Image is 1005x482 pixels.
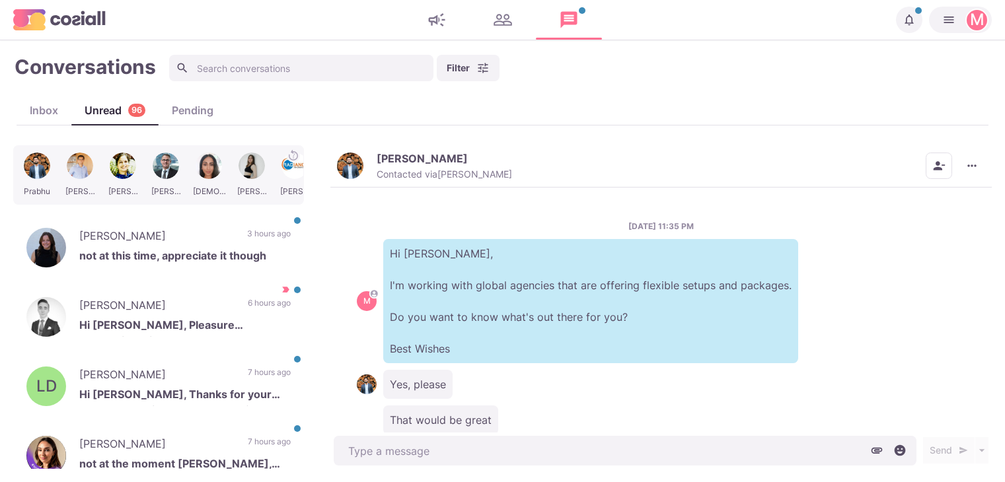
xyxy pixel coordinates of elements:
button: Remove from contacts [926,153,952,179]
div: Inbox [17,102,71,118]
p: [PERSON_NAME] [79,366,235,386]
p: Hi [PERSON_NAME], I'm working with global agencies that are offering flexible setups and packages... [383,239,798,363]
button: Notifications [896,7,922,33]
img: Annabella DeBenedetti [26,228,66,267]
p: [PERSON_NAME] [79,228,234,248]
p: [DATE] 11:35 PM [628,221,694,232]
svg: avatar [371,290,378,297]
p: That would be great [383,405,498,434]
h1: Conversations [15,55,156,79]
button: Prabhu Naidu[PERSON_NAME]Contacted via[PERSON_NAME] [337,152,512,180]
div: Unread [71,102,159,118]
p: not at the moment [PERSON_NAME], thanks [79,456,291,475]
div: Martin [970,12,985,28]
img: Liam Woods [26,297,66,337]
p: 7 hours ago [248,436,291,456]
button: Filter [437,55,500,81]
p: 6 hours ago [248,297,291,317]
input: Search conversations [169,55,433,81]
button: Martin [929,7,992,33]
img: Prabhu Naidu [337,153,363,179]
p: Yes, please [383,370,453,399]
p: Hi [PERSON_NAME], Pleasure connecting with you, I don't usually respond to Rec2Rec messages but w... [79,317,291,337]
div: Martin [363,297,371,305]
button: Send [923,437,975,464]
div: Pending [159,102,227,118]
div: Liza Domingo-Tibubos [36,378,57,394]
button: Attach files [867,440,887,460]
p: 3 hours ago [247,228,291,248]
img: Nora Casanueva [26,436,66,475]
p: [PERSON_NAME] [79,436,235,456]
img: logo [13,9,106,30]
p: 7 hours ago [248,366,291,386]
button: More menu [959,153,985,179]
p: Hi [PERSON_NAME], Thanks for your note. I am not in the market as of the moment. Should my situat... [79,386,291,406]
p: not at this time, appreciate it though [79,248,291,267]
p: 96 [131,104,142,117]
p: [PERSON_NAME] [79,297,235,317]
p: Contacted via [PERSON_NAME] [377,168,512,180]
button: Select emoji [890,440,910,460]
img: Prabhu Naidu [357,374,377,394]
p: [PERSON_NAME] [377,152,468,165]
